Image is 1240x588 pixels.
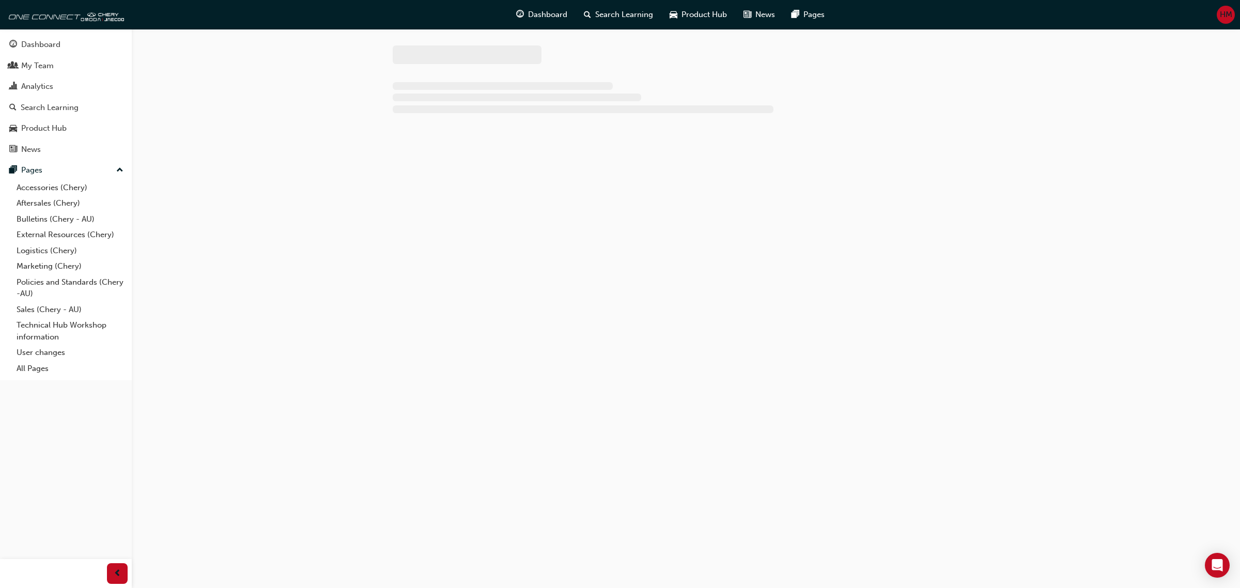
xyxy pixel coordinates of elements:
[12,195,128,211] a: Aftersales (Chery)
[9,40,17,50] span: guage-icon
[12,211,128,227] a: Bulletins (Chery - AU)
[5,4,124,25] img: oneconnect
[9,61,17,71] span: people-icon
[21,164,42,176] div: Pages
[9,103,17,113] span: search-icon
[792,8,799,21] span: pages-icon
[1205,553,1230,578] div: Open Intercom Messenger
[661,4,735,25] a: car-iconProduct Hub
[21,39,60,51] div: Dashboard
[12,345,128,361] a: User changes
[4,77,128,96] a: Analytics
[21,144,41,156] div: News
[12,258,128,274] a: Marketing (Chery)
[9,124,17,133] span: car-icon
[670,8,677,21] span: car-icon
[755,9,775,21] span: News
[21,102,79,114] div: Search Learning
[4,161,128,180] button: Pages
[9,82,17,91] span: chart-icon
[4,35,128,54] a: Dashboard
[12,361,128,377] a: All Pages
[21,60,54,72] div: My Team
[528,9,567,21] span: Dashboard
[1217,6,1235,24] button: HM
[12,243,128,259] a: Logistics (Chery)
[9,145,17,154] span: news-icon
[516,8,524,21] span: guage-icon
[9,166,17,175] span: pages-icon
[4,119,128,138] a: Product Hub
[12,302,128,318] a: Sales (Chery - AU)
[4,140,128,159] a: News
[12,227,128,243] a: External Resources (Chery)
[4,98,128,117] a: Search Learning
[735,4,783,25] a: news-iconNews
[21,122,67,134] div: Product Hub
[4,33,128,161] button: DashboardMy TeamAnalyticsSearch LearningProduct HubNews
[116,164,123,177] span: up-icon
[12,274,128,302] a: Policies and Standards (Chery -AU)
[21,81,53,92] div: Analytics
[114,567,121,580] span: prev-icon
[803,9,825,21] span: Pages
[12,317,128,345] a: Technical Hub Workshop information
[4,56,128,75] a: My Team
[576,4,661,25] a: search-iconSearch Learning
[584,8,591,21] span: search-icon
[783,4,833,25] a: pages-iconPages
[743,8,751,21] span: news-icon
[595,9,653,21] span: Search Learning
[681,9,727,21] span: Product Hub
[1220,9,1232,21] span: HM
[12,180,128,196] a: Accessories (Chery)
[508,4,576,25] a: guage-iconDashboard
